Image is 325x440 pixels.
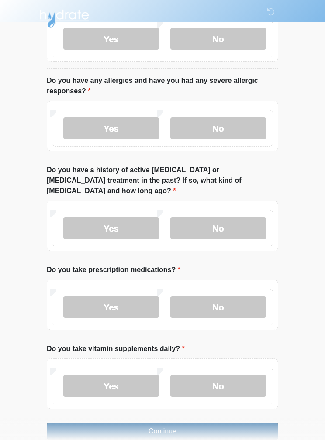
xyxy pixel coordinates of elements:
img: Hydrate IV Bar - Flagstaff Logo [38,7,90,28]
label: No [170,217,266,239]
label: Yes [63,28,159,50]
label: Yes [63,296,159,318]
label: Yes [63,217,159,239]
label: Do you take vitamin supplements daily? [47,344,185,354]
label: Yes [63,375,159,397]
button: Continue [47,423,278,440]
label: Yes [63,117,159,139]
label: No [170,117,266,139]
label: Do you take prescription medications? [47,265,180,275]
label: No [170,375,266,397]
label: No [170,28,266,50]
label: Do you have any allergies and have you had any severe allergic responses? [47,75,278,96]
label: No [170,296,266,318]
label: Do you have a history of active [MEDICAL_DATA] or [MEDICAL_DATA] treatment in the past? If so, wh... [47,165,278,196]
